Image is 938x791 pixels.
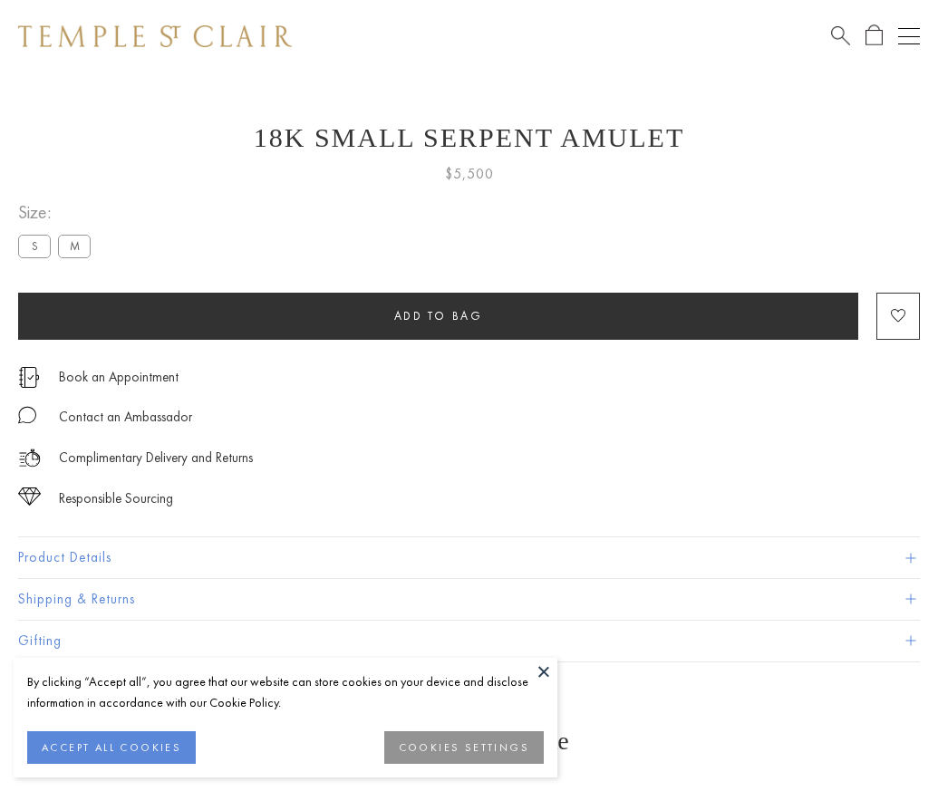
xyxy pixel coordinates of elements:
div: Contact an Ambassador [59,406,192,429]
button: Open navigation [898,25,920,47]
span: $5,500 [445,162,494,186]
h1: 18K Small Serpent Amulet [18,122,920,153]
button: COOKIES SETTINGS [384,731,544,764]
button: Add to bag [18,293,858,340]
img: icon_appointment.svg [18,367,40,388]
a: Search [831,24,850,47]
div: By clicking “Accept all”, you agree that our website can store cookies on your device and disclos... [27,671,544,713]
button: ACCEPT ALL COOKIES [27,731,196,764]
a: Open Shopping Bag [865,24,883,47]
img: icon_sourcing.svg [18,487,41,506]
button: Gifting [18,621,920,661]
button: Product Details [18,537,920,578]
label: S [18,235,51,257]
span: Size: [18,198,98,227]
img: icon_delivery.svg [18,447,41,469]
img: Temple St. Clair [18,25,292,47]
div: Responsible Sourcing [59,487,173,510]
p: Complimentary Delivery and Returns [59,447,253,469]
button: Shipping & Returns [18,579,920,620]
label: M [58,235,91,257]
img: MessageIcon-01_2.svg [18,406,36,424]
a: Book an Appointment [59,367,179,387]
span: Add to bag [394,308,483,323]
